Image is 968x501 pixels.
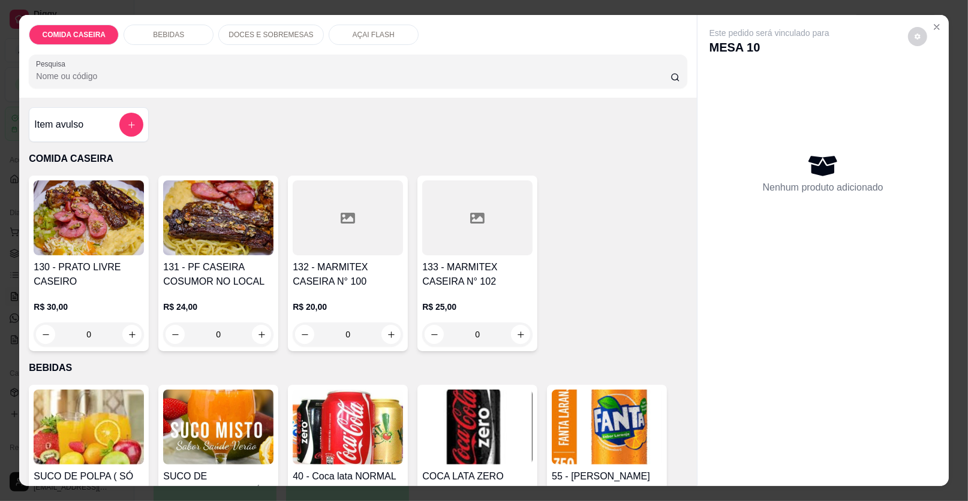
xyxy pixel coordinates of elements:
p: R$ 30,00 [34,301,144,313]
h4: COCA LATA ZERO [422,469,533,484]
button: Close [927,17,946,37]
h4: 133 - MARMITEX CASEIRA N° 102 [422,260,533,289]
p: BEBIDAS [29,361,687,375]
p: COMIDA CASEIRA [43,30,106,40]
img: product-image [293,390,403,464]
img: product-image [422,390,533,464]
button: add-separate-item [119,113,143,137]
img: product-image [552,390,662,464]
h4: 55 - [PERSON_NAME] [552,469,662,484]
button: increase-product-quantity [381,325,401,344]
img: product-image [163,180,273,255]
input: Pesquisa [36,70,671,82]
button: decrease-product-quantity [425,325,444,344]
button: increase-product-quantity [122,325,142,344]
p: Este pedido será vinculado para [710,27,829,39]
h4: SUCO DE POLPA ( SÓ PRA LOCAL ) [34,469,144,498]
p: R$ 20,00 [293,301,403,313]
button: decrease-product-quantity [908,27,927,46]
label: Pesquisa [36,59,70,69]
h4: SUCO DE LARANJA/MISTO ( SÓ PRO LOCAL ) [163,469,273,498]
h4: 132 - MARMITEX CASEIRA N° 100 [293,260,403,289]
h4: Item avulso [34,117,83,132]
p: R$ 24,00 [163,301,273,313]
img: product-image [34,180,144,255]
p: BEBIDAS [153,30,184,40]
h4: 131 - PF CASEIRA COSUMOR NO LOCAL [163,260,273,289]
button: increase-product-quantity [252,325,271,344]
p: MESA 10 [710,39,829,56]
button: decrease-product-quantity [36,325,55,344]
p: DOCES E SOBREMESAS [229,30,313,40]
img: product-image [163,390,273,464]
p: AÇAI FLASH [353,30,395,40]
p: Nenhum produto adicionado [763,180,883,195]
img: product-image [34,390,144,464]
p: R$ 25,00 [422,301,533,313]
h4: 130 - PRATO LIVRE CASEIRO [34,260,144,289]
h4: 40 - Coca lata NORMAL [293,469,403,484]
button: decrease-product-quantity [295,325,314,344]
button: increase-product-quantity [511,325,530,344]
p: COMIDA CASEIRA [29,152,687,166]
button: decrease-product-quantity [166,325,185,344]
